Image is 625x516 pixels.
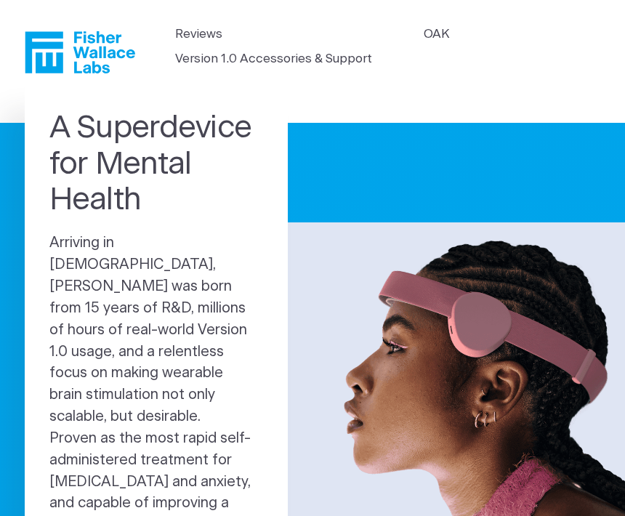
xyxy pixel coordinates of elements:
[25,31,135,73] a: Fisher Wallace
[424,25,450,44] a: OAK
[175,49,372,68] a: Version 1.0 Accessories & Support
[49,110,263,218] h1: A Superdevice for Mental Health
[175,25,222,44] a: Reviews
